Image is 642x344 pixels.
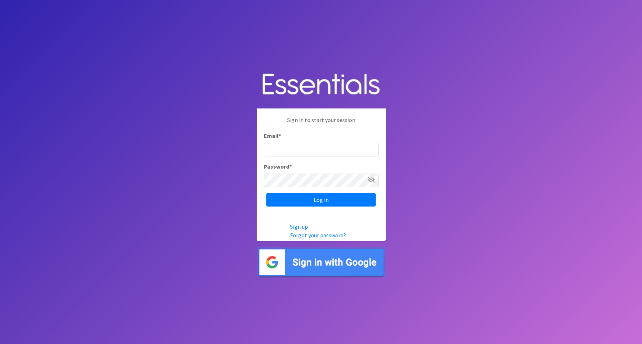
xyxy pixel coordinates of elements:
img: Sign in with Google [257,247,386,278]
label: Password [264,162,292,171]
abbr: required [289,163,292,170]
a: Sign up [290,223,308,230]
abbr: required [279,132,281,139]
img: Human Essentials [257,66,386,103]
p: Sign in to start your session [264,116,379,131]
a: Forgot your password? [290,232,346,239]
input: Log in [266,193,376,207]
label: Email [264,131,281,140]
